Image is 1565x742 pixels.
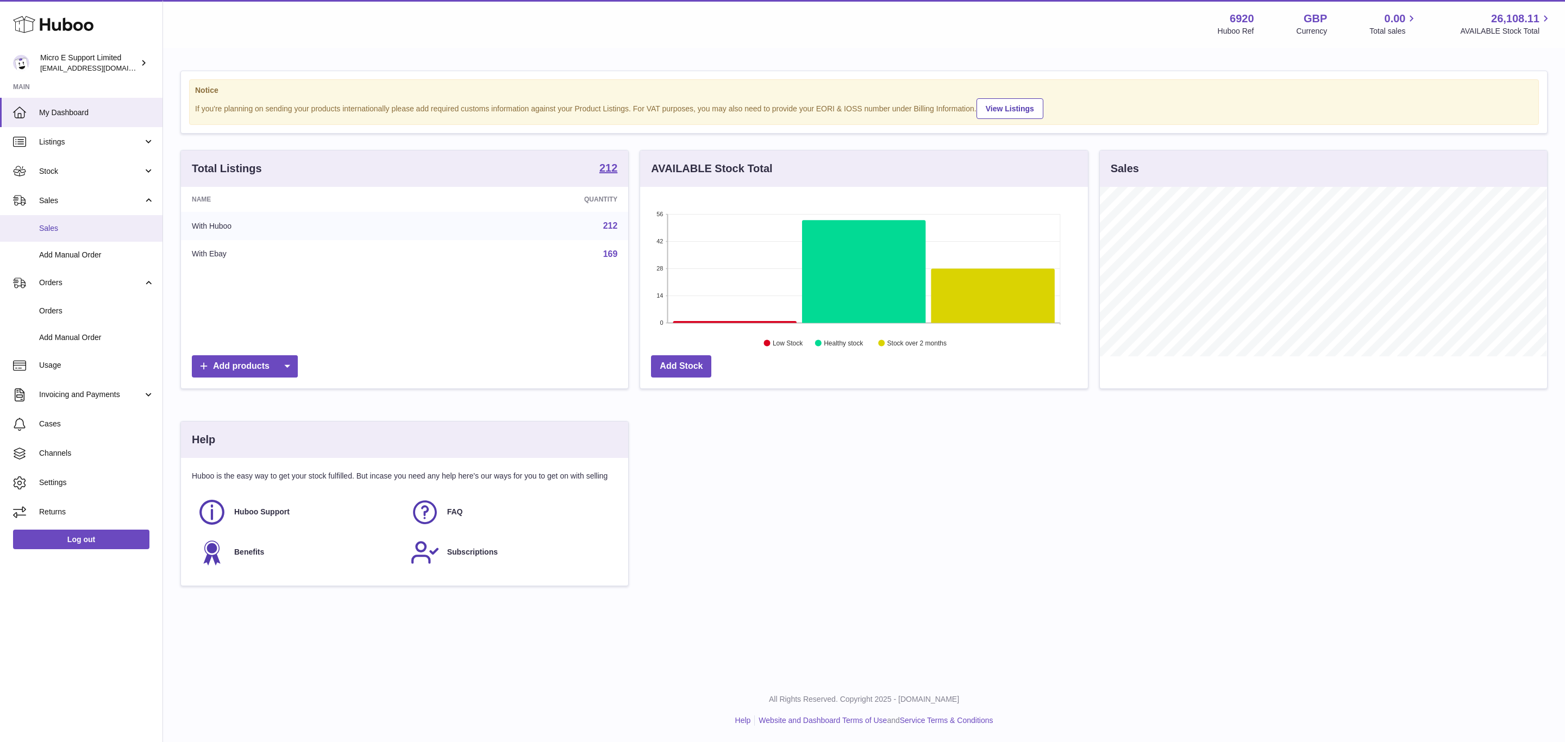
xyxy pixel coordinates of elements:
[39,477,154,488] span: Settings
[599,162,617,173] strong: 212
[192,471,617,481] p: Huboo is the easy way to get your stock fulfilled. But incase you need any help here's our ways f...
[1491,11,1539,26] span: 26,108.11
[651,355,711,378] a: Add Stock
[234,547,264,557] span: Benefits
[1460,11,1552,36] a: 26,108.11 AVAILABLE Stock Total
[651,161,772,176] h3: AVAILABLE Stock Total
[1230,11,1254,26] strong: 6920
[40,64,160,72] span: [EMAIL_ADDRESS][DOMAIN_NAME]
[759,716,887,725] a: Website and Dashboard Terms of Use
[657,292,663,299] text: 14
[887,339,947,347] text: Stock over 2 months
[192,432,215,447] h3: Help
[657,265,663,272] text: 28
[39,278,143,288] span: Orders
[40,53,138,73] div: Micro E Support Limited
[599,162,617,175] a: 212
[1111,161,1139,176] h3: Sales
[410,498,612,527] a: FAQ
[39,166,143,177] span: Stock
[39,250,154,260] span: Add Manual Order
[192,161,262,176] h3: Total Listings
[39,332,154,343] span: Add Manual Order
[39,507,154,517] span: Returns
[39,360,154,370] span: Usage
[1460,26,1552,36] span: AVAILABLE Stock Total
[773,339,803,347] text: Low Stock
[181,240,417,268] td: With Ebay
[195,85,1533,96] strong: Notice
[447,547,498,557] span: Subscriptions
[234,507,290,517] span: Huboo Support
[197,538,399,567] a: Benefits
[1297,26,1328,36] div: Currency
[657,211,663,217] text: 56
[1385,11,1406,26] span: 0.00
[735,716,751,725] a: Help
[39,108,154,118] span: My Dashboard
[197,498,399,527] a: Huboo Support
[39,306,154,316] span: Orders
[1304,11,1327,26] strong: GBP
[755,715,993,726] li: and
[39,196,143,206] span: Sales
[39,448,154,458] span: Channels
[181,187,417,212] th: Name
[1369,11,1418,36] a: 0.00 Total sales
[657,238,663,244] text: 42
[1369,26,1418,36] span: Total sales
[39,223,154,234] span: Sales
[976,98,1043,119] a: View Listings
[447,507,463,517] span: FAQ
[39,137,143,147] span: Listings
[172,694,1556,705] p: All Rights Reserved. Copyright 2025 - [DOMAIN_NAME]
[603,221,618,230] a: 212
[181,212,417,240] td: With Huboo
[1218,26,1254,36] div: Huboo Ref
[192,355,298,378] a: Add products
[13,530,149,549] a: Log out
[410,538,612,567] a: Subscriptions
[39,419,154,429] span: Cases
[417,187,628,212] th: Quantity
[603,249,618,259] a: 169
[900,716,993,725] a: Service Terms & Conditions
[13,55,29,71] img: internalAdmin-6920@internal.huboo.com
[39,389,143,400] span: Invoicing and Payments
[660,319,663,326] text: 0
[824,339,864,347] text: Healthy stock
[195,97,1533,119] div: If you're planning on sending your products internationally please add required customs informati...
